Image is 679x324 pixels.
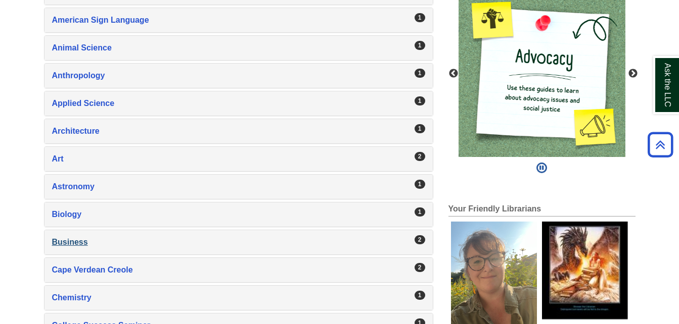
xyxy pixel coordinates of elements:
a: Applied Science [52,96,425,111]
div: 1 [415,124,425,133]
h2: Your Friendly Librarians [448,204,636,217]
a: Architecture [52,124,425,138]
a: American Sign Language [52,13,425,27]
div: 1 [415,207,425,217]
a: Anthropology [52,69,425,83]
div: 1 [415,13,425,22]
img: Melanie Johnson's picture [542,222,628,319]
a: Astronomy [52,180,425,194]
div: 2 [415,263,425,272]
a: Art [52,152,425,166]
div: 2 [415,152,425,161]
button: Pause [533,157,550,179]
div: 1 [415,291,425,300]
div: 2 [415,235,425,244]
div: 1 [415,96,425,105]
button: Next [628,69,638,79]
a: Chemistry [52,291,425,305]
a: Business [52,235,425,249]
div: 1 [415,180,425,189]
a: Cape Verdean Creole [52,263,425,277]
a: Back to Top [644,138,676,151]
a: Animal Science [52,41,425,55]
a: Biology [52,207,425,222]
button: Previous [448,69,459,79]
div: 1 [415,69,425,78]
div: 1 [415,41,425,50]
